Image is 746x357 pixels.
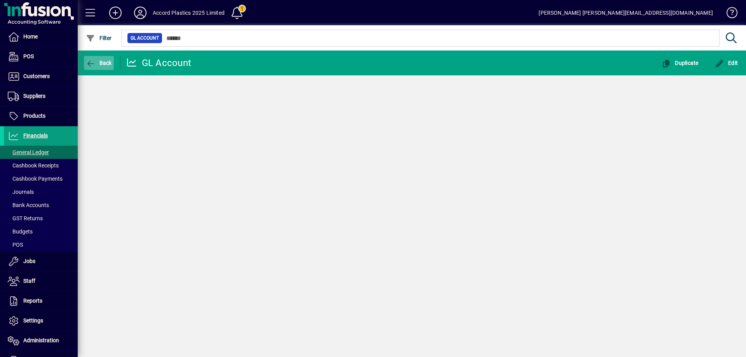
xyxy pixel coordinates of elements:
[8,228,33,235] span: Budgets
[8,242,23,248] span: POS
[23,278,35,284] span: Staff
[86,35,112,41] span: Filter
[86,60,112,66] span: Back
[4,185,78,199] a: Journals
[8,162,59,169] span: Cashbook Receipts
[23,33,38,40] span: Home
[662,60,699,66] span: Duplicate
[4,252,78,271] a: Jobs
[8,189,34,195] span: Journals
[8,215,43,221] span: GST Returns
[4,106,78,126] a: Products
[4,87,78,106] a: Suppliers
[23,337,59,343] span: Administration
[4,47,78,66] a: POS
[23,132,48,139] span: Financials
[131,34,159,42] span: GL Account
[23,113,45,119] span: Products
[4,199,78,212] a: Bank Accounts
[713,56,740,70] button: Edit
[4,159,78,172] a: Cashbook Receipts
[8,176,63,182] span: Cashbook Payments
[8,149,49,155] span: General Ledger
[153,7,225,19] div: Accord Plastics 2025 Limited
[23,317,43,324] span: Settings
[4,238,78,251] a: POS
[84,31,114,45] button: Filter
[84,56,114,70] button: Back
[23,73,50,79] span: Customers
[4,27,78,47] a: Home
[126,57,192,69] div: GL Account
[4,67,78,86] a: Customers
[4,225,78,238] a: Budgets
[4,331,78,350] a: Administration
[4,272,78,291] a: Staff
[721,2,736,27] a: Knowledge Base
[23,298,42,304] span: Reports
[4,212,78,225] a: GST Returns
[4,172,78,185] a: Cashbook Payments
[128,6,153,20] button: Profile
[539,7,713,19] div: [PERSON_NAME] [PERSON_NAME][EMAIL_ADDRESS][DOMAIN_NAME]
[715,60,738,66] span: Edit
[8,202,49,208] span: Bank Accounts
[78,56,120,70] app-page-header-button: Back
[4,146,78,159] a: General Ledger
[660,56,701,70] button: Duplicate
[23,258,35,264] span: Jobs
[103,6,128,20] button: Add
[23,93,45,99] span: Suppliers
[4,291,78,311] a: Reports
[23,53,34,59] span: POS
[4,311,78,331] a: Settings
